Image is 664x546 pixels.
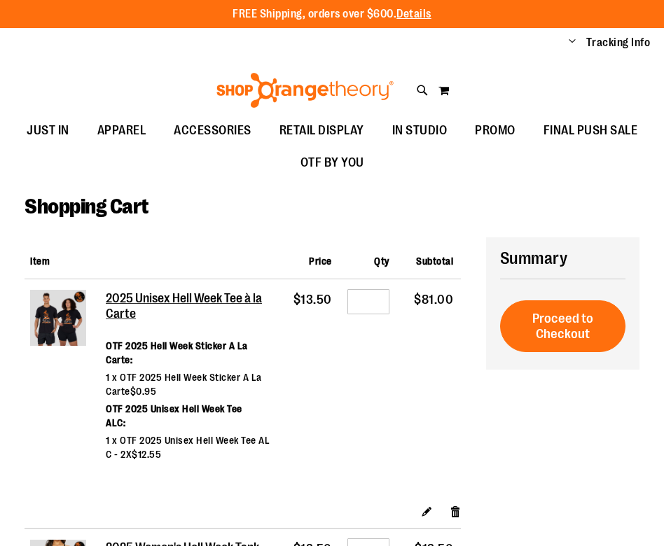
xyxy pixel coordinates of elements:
a: ACCESSORIES [160,115,265,147]
a: Tracking Info [586,35,651,50]
span: $12.55 [132,449,161,460]
span: RETAIL DISPLAY [279,115,364,146]
span: $81.00 [414,293,453,307]
span: APPAREL [97,115,146,146]
a: 2025 Unisex Hell Week Tee à la Carte [106,291,270,321]
a: FINAL PUSH SALE [530,115,652,147]
p: FREE Shipping, orders over $600. [233,6,431,22]
a: IN STUDIO [378,115,462,147]
span: Shopping Cart [25,195,148,218]
span: Subtotal [416,255,453,267]
button: Account menu [569,36,576,50]
dd: 1 x OTF 2025 Unisex Hell Week Tee ALC - 2X [106,433,270,461]
span: Qty [374,255,389,267]
a: 2025 Unisex Hell Week Tee à la Carte [30,290,100,349]
a: JUST IN [13,115,83,147]
dt: OTF 2025 Unisex Hell Week Tee ALC [106,402,263,430]
span: OTF BY YOU [300,147,364,178]
dt: OTF 2025 Hell Week Sticker A La Carte [106,339,263,367]
a: Remove item [450,503,462,518]
a: APPAREL [83,115,160,147]
h2: Summary [500,246,626,270]
a: OTF BY YOU [286,147,378,179]
span: Price [309,255,332,267]
button: Proceed to Checkout [500,300,626,352]
span: JUST IN [27,115,69,146]
a: Details [396,8,431,20]
span: Item [30,255,50,267]
span: FINAL PUSH SALE [544,115,638,146]
span: ACCESSORIES [174,115,251,146]
span: PROMO [475,115,516,146]
a: RETAIL DISPLAY [265,115,378,147]
span: IN STUDIO [392,115,448,146]
img: Shop Orangetheory [214,73,396,108]
span: $0.95 [130,386,157,397]
dd: 1 x OTF 2025 Hell Week Sticker A La Carte [106,370,270,398]
a: PROMO [461,115,530,147]
span: Proceed to Checkout [532,311,593,342]
span: $13.50 [293,293,332,307]
img: 2025 Unisex Hell Week Tee à la Carte [30,290,86,346]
